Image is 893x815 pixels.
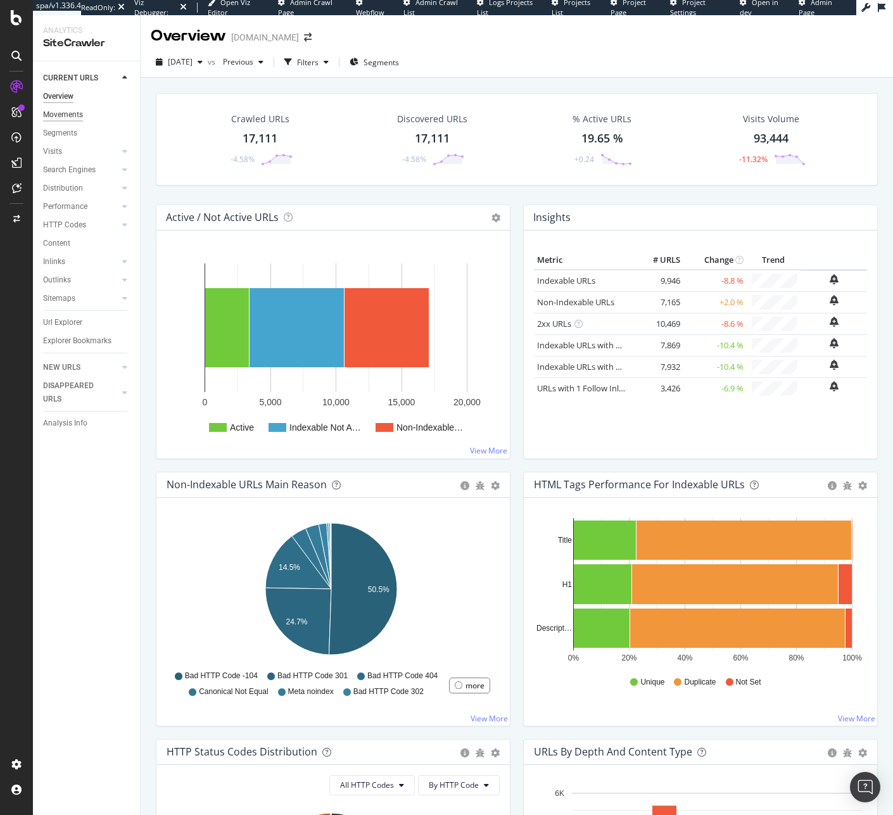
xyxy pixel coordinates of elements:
[43,255,118,269] a: Inlinks
[297,57,319,68] div: Filters
[345,52,404,72] button: Segments
[43,182,118,195] a: Distribution
[43,361,80,374] div: NEW URLS
[340,780,394,790] span: All HTTP Codes
[364,57,399,68] span: Segments
[537,275,595,286] a: Indexable URLs
[199,686,268,697] span: Canonical Not Equal
[842,654,862,662] text: 100%
[453,397,481,407] text: 20,000
[43,182,83,195] div: Distribution
[43,379,118,406] a: DISAPPEARED URLS
[167,518,495,665] svg: A chart.
[231,154,255,165] div: -4.58%
[167,251,495,448] div: A chart.
[231,31,299,44] div: [DOMAIN_NAME]
[747,251,801,270] th: Trend
[830,274,839,284] div: bell-plus
[218,56,253,67] span: Previous
[534,478,745,491] div: HTML Tags Performance for Indexable URLs
[289,422,361,433] text: Indexable Not A…
[828,481,837,490] div: circle-info
[185,671,258,681] span: Bad HTTP Code -104
[633,270,683,292] td: 9,946
[573,113,631,125] div: % Active URLs
[230,422,254,433] text: Active
[208,56,218,67] span: vs
[388,397,415,407] text: 15,000
[739,154,768,165] div: -11.32%
[491,481,500,490] div: gear
[43,334,111,348] div: Explorer Bookmarks
[304,33,312,42] div: arrow-right-arrow-left
[533,209,571,226] h4: Insights
[534,518,863,665] svg: A chart.
[460,481,469,490] div: circle-info
[43,72,118,85] a: CURRENT URLS
[43,417,131,430] a: Analysis Info
[471,713,508,724] a: View More
[465,680,484,691] div: more
[574,154,594,165] div: +0.24
[633,313,683,334] td: 10,469
[633,334,683,356] td: 7,869
[633,377,683,399] td: 3,426
[843,749,852,757] div: bug
[43,163,96,177] div: Search Engines
[43,334,131,348] a: Explorer Bookmarks
[683,377,747,399] td: -6.9 %
[743,113,799,125] div: Visits Volume
[858,749,867,757] div: gear
[168,56,193,67] span: 2025 Aug. 17th
[754,130,788,147] div: 93,444
[633,356,683,377] td: 7,932
[460,749,469,757] div: circle-info
[322,397,350,407] text: 10,000
[288,686,334,697] span: Meta noindex
[830,317,839,327] div: bell-plus
[243,130,277,147] div: 17,111
[43,379,107,406] div: DISAPPEARED URLS
[830,295,839,305] div: bell-plus
[418,775,500,795] button: By HTTP Code
[415,130,450,147] div: 17,111
[828,749,837,757] div: circle-info
[396,422,463,433] text: Non-Indexable…
[231,113,289,125] div: Crawled URLs
[368,585,389,594] text: 50.5%
[621,654,636,662] text: 20%
[151,52,208,72] button: [DATE]
[43,316,82,329] div: Url Explorer
[537,318,571,329] a: 2xx URLs
[677,654,692,662] text: 40%
[43,90,131,103] a: Overview
[534,251,633,270] th: Metric
[858,481,867,490] div: gear
[151,25,226,47] div: Overview
[43,108,83,122] div: Movements
[491,213,500,222] i: Options
[830,360,839,370] div: bell-plus
[43,292,118,305] a: Sitemaps
[43,90,73,103] div: Overview
[43,145,62,158] div: Visits
[329,775,415,795] button: All HTTP Codes
[850,772,880,802] div: Open Intercom Messenger
[537,296,614,308] a: Non-Indexable URLs
[683,313,747,334] td: -8.6 %
[633,291,683,313] td: 7,165
[491,749,500,757] div: gear
[259,397,281,407] text: 5,000
[43,145,118,158] a: Visits
[537,339,643,351] a: Indexable URLs with Bad H1
[683,270,747,292] td: -8.8 %
[843,481,852,490] div: bug
[367,671,438,681] span: Bad HTTP Code 404
[167,745,317,758] div: HTTP Status Codes Distribution
[830,381,839,391] div: bell-plus
[43,127,131,140] a: Segments
[279,52,334,72] button: Filters
[830,338,839,348] div: bell-plus
[736,677,761,688] span: Not Set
